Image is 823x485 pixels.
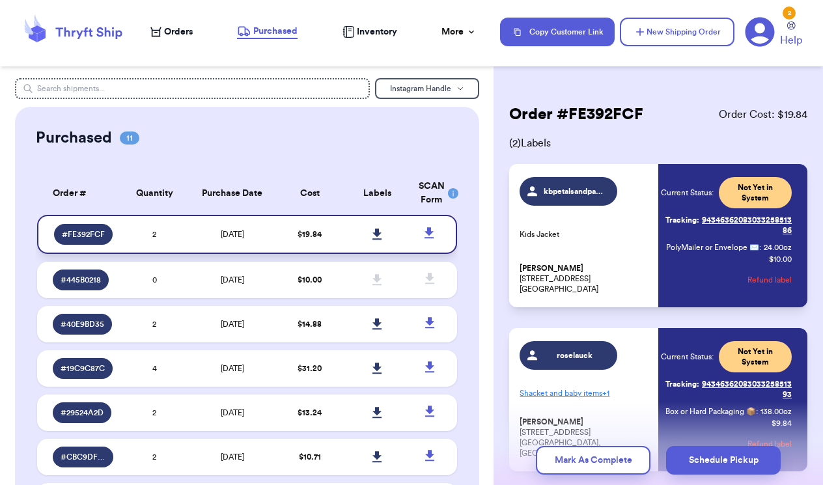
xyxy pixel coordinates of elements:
[536,446,650,475] button: Mark As Complete
[298,230,322,238] span: $ 19.84
[120,132,139,145] span: 11
[298,365,322,372] span: $ 31.20
[719,107,807,122] span: Order Cost: $ 19.84
[152,453,156,461] span: 2
[769,254,792,264] p: $ 10.00
[152,230,156,238] span: 2
[152,365,157,372] span: 4
[760,406,792,417] span: 138.00 oz
[375,78,479,99] button: Instagram Handle
[520,264,583,273] span: [PERSON_NAME]
[441,25,477,38] div: More
[61,275,101,285] span: # 445B0218
[666,446,781,475] button: Schedule Pickup
[37,172,121,215] th: Order #
[509,135,807,151] span: ( 2 ) Labels
[780,33,802,48] span: Help
[237,25,298,39] a: Purchased
[221,365,244,372] span: [DATE]
[727,346,784,367] span: Not Yet in System
[783,7,796,20] div: 2
[666,243,759,251] span: PolyMailer or Envelope ✉️
[221,453,244,461] span: [DATE]
[62,229,105,240] span: # FE392FCF
[152,320,156,328] span: 2
[602,389,609,397] span: + 1
[390,85,451,92] span: Instagram Handle
[188,172,276,215] th: Purchase Date
[665,215,699,225] span: Tracking:
[121,172,188,215] th: Quantity
[253,25,298,38] span: Purchased
[509,104,643,125] h2: Order # FE392FCF
[780,21,802,48] a: Help
[342,25,397,38] a: Inventory
[544,350,606,361] span: roselauck
[221,230,244,238] span: [DATE]
[520,263,650,294] p: [STREET_ADDRESS] [GEOGRAPHIC_DATA]
[343,172,410,215] th: Labels
[620,18,734,46] button: New Shipping Order
[152,276,157,284] span: 0
[665,408,756,415] span: Box or Hard Packaging 📦
[747,266,792,294] button: Refund label
[665,379,699,389] span: Tracking:
[298,409,322,417] span: $ 13.24
[759,242,761,253] span: :
[500,18,615,46] button: Copy Customer Link
[520,383,650,404] p: Shacket and baby items
[36,128,112,148] h2: Purchased
[661,352,714,362] span: Current Status:
[520,417,650,458] p: [STREET_ADDRESS] [GEOGRAPHIC_DATA], [GEOGRAPHIC_DATA] 17815
[61,319,104,329] span: # 40E9BD35
[61,363,105,374] span: # 19C9C87C
[164,25,193,38] span: Orders
[520,229,650,240] p: Kids Jacket
[661,187,714,198] span: Current Status:
[61,408,104,418] span: # 29524A2D
[221,409,244,417] span: [DATE]
[150,25,193,38] a: Orders
[357,25,397,38] span: Inventory
[15,78,370,99] input: Search shipments...
[152,409,156,417] span: 2
[221,320,244,328] span: [DATE]
[298,276,322,284] span: $ 10.00
[419,180,441,207] div: SCAN Form
[661,210,792,241] a: Tracking:9434636208303325851386
[221,276,244,284] span: [DATE]
[298,320,322,328] span: $ 14.88
[727,182,784,203] span: Not Yet in System
[661,374,792,405] a: Tracking:9434636208303325851393
[544,186,606,197] span: kbpetalsandpatch
[299,453,321,461] span: $ 10.71
[772,418,792,428] p: $ 9.84
[61,452,105,462] span: # CBC9DFF5
[756,406,758,417] span: :
[764,242,792,253] span: 24.00 oz
[747,430,792,458] button: Refund label
[520,417,583,427] span: [PERSON_NAME]
[276,172,343,215] th: Cost
[745,17,775,47] a: 2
